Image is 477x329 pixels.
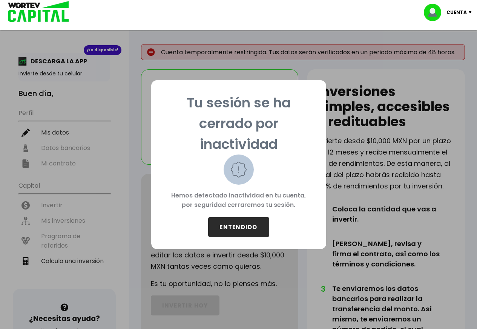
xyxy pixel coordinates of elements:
p: Tu sesión se ha cerrado por inactividad [163,92,314,155]
img: warning [224,155,254,185]
p: Cuenta [446,7,467,18]
button: ENTENDIDO [208,217,269,237]
p: Hemos detectado inactividad en tu cuenta, por seguridad cerraremos tu sesión. [163,185,314,217]
img: profile-image [424,4,446,21]
img: icon-down [467,11,477,14]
